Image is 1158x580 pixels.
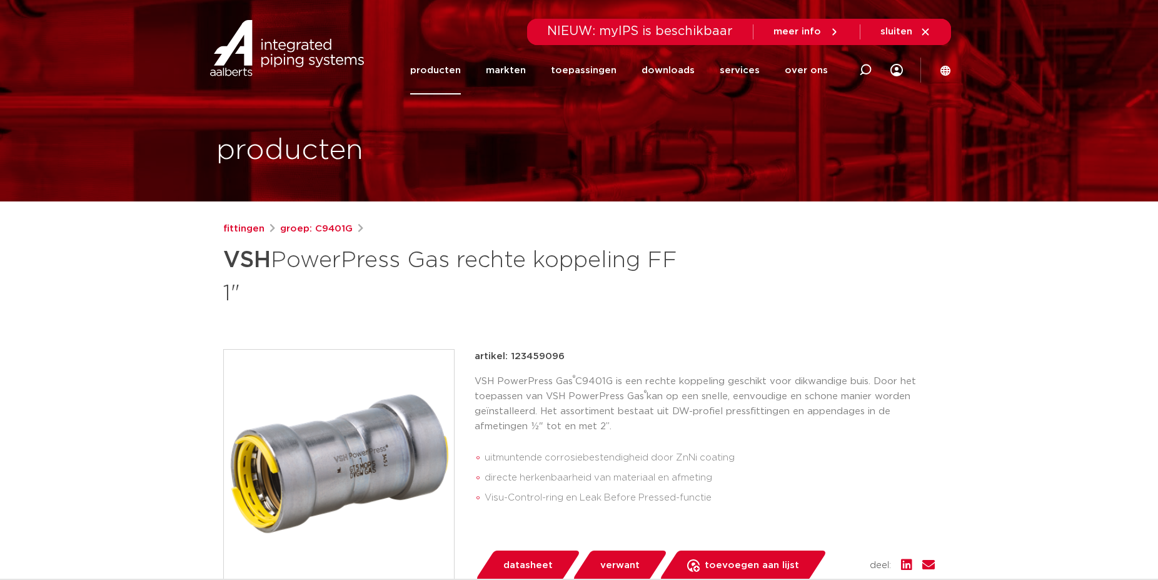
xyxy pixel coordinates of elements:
span: meer info [773,27,821,36]
span: verwant [600,556,640,576]
a: sluiten [880,26,931,38]
sup: ® [573,375,575,382]
a: over ons [785,46,828,94]
nav: Menu [410,46,828,94]
li: Visu-Control-ring en Leak Before Pressed-functie [485,488,935,508]
a: fittingen [223,221,264,237]
li: directe herkenbaarheid van materiaal en afmeting [485,468,935,488]
sup: ® [644,390,647,397]
span: deel: [870,558,891,573]
img: Product Image for VSH PowerPress Gas rechte koppeling FF 1" [224,350,454,580]
li: uitmuntende corrosiebestendigheid door ZnNi coating [485,448,935,468]
a: meer info [773,26,840,38]
span: toevoegen aan lijst [705,556,799,576]
p: artikel: 123459096 [475,349,565,364]
strong: VSH [223,249,271,272]
h1: PowerPress Gas rechte koppeling FF 1" [223,242,693,309]
a: toepassingen [551,46,617,94]
a: downloads [642,46,695,94]
span: datasheet [503,556,553,576]
span: NIEUW: myIPS is beschikbaar [547,25,733,38]
a: groep: C9401G [280,221,353,237]
h1: producten [216,131,363,171]
p: VSH PowerPress Gas C9401G is een rechte koppeling geschikt voor dikwandige buis. Door het toepass... [475,374,935,434]
div: my IPS [890,56,903,84]
a: markten [486,46,526,94]
a: producten [410,46,461,94]
a: services [720,46,760,94]
span: sluiten [880,27,912,36]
